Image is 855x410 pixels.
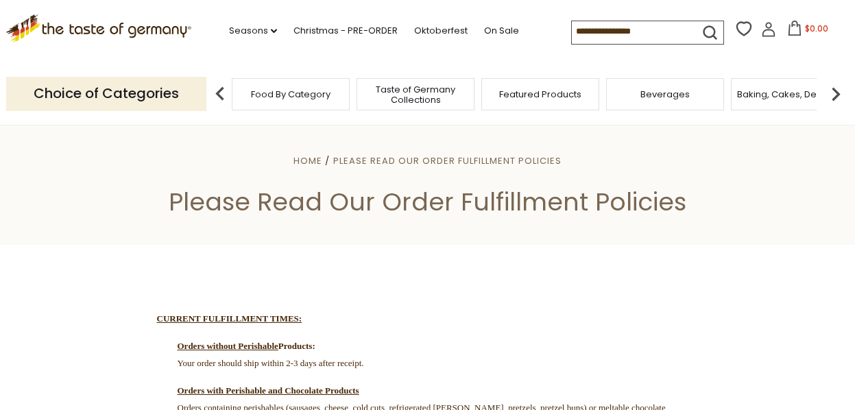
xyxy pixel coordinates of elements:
h1: Please Read Our Order Fulfillment Policies [43,186,812,217]
a: Christmas - PRE-ORDER [293,23,398,38]
a: Featured Products [499,89,581,99]
strong: CURRENT FULFILLMENT TIMES: [157,313,302,324]
a: Beverages [640,89,690,99]
span: Your order should ship within 2-3 days after receipt. [178,358,364,368]
strong: Products: [278,341,315,351]
a: Seasons [229,23,277,38]
button: $0.00 [779,21,837,41]
span: Orders with Perishable and Chocolate Products [178,385,359,396]
a: Baking, Cakes, Desserts [737,89,843,99]
span: $0.00 [805,23,828,34]
img: previous arrow [206,80,234,108]
a: Home [293,154,322,167]
strong: Orders without Perishable [178,341,278,351]
a: Oktoberfest [414,23,468,38]
a: Food By Category [251,89,330,99]
a: Taste of Germany Collections [361,84,470,105]
a: Please Read Our Order Fulfillment Policies [333,154,562,167]
img: next arrow [822,80,850,108]
a: On Sale [484,23,519,38]
p: Choice of Categories [6,77,206,110]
